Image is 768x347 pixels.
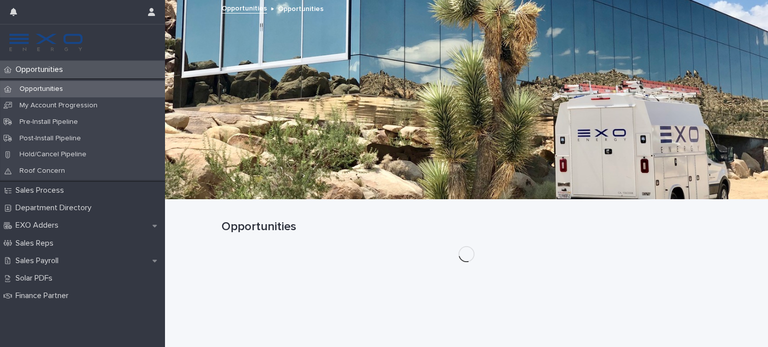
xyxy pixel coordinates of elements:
[221,220,711,234] h1: Opportunities
[221,2,267,13] a: Opportunities
[11,221,66,230] p: EXO Adders
[11,118,86,126] p: Pre-Install Pipeline
[11,101,105,110] p: My Account Progression
[11,167,73,175] p: Roof Concern
[8,32,84,52] img: FKS5r6ZBThi8E5hshIGi
[278,2,323,13] p: Opportunities
[11,256,66,266] p: Sales Payroll
[11,186,72,195] p: Sales Process
[11,134,89,143] p: Post-Install Pipeline
[11,150,94,159] p: Hold/Cancel Pipeline
[11,85,71,93] p: Opportunities
[11,203,99,213] p: Department Directory
[11,291,76,301] p: Finance Partner
[11,239,61,248] p: Sales Reps
[11,274,60,283] p: Solar PDFs
[11,65,71,74] p: Opportunities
